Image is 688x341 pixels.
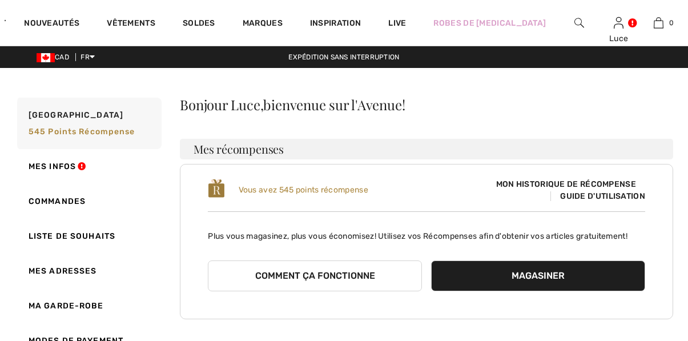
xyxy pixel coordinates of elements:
a: Vêtements [107,18,155,30]
img: Mon panier [654,16,663,30]
span: FR [81,53,95,61]
div: Bonjour Luce, [180,98,673,111]
a: Ma garde-robe [15,288,162,323]
a: Mes infos [15,149,162,184]
button: Magasiner [431,260,645,291]
span: Mon historique de récompense [487,178,645,190]
span: Inspiration [310,18,361,30]
a: Liste de souhaits [15,219,162,254]
span: Vous avez 545 points récompense [239,185,368,195]
img: recherche [574,16,584,30]
img: Canadian Dollar [37,53,55,62]
button: Comment ça fonctionne [208,260,422,291]
a: Mes adresses [15,254,162,288]
a: Soldes [183,18,215,30]
span: bienvenue sur l'Avenue! [263,95,405,114]
a: Se connecter [614,17,623,28]
img: 1ère Avenue [5,9,6,32]
p: Plus vous magasinez, plus vous économisez! Utilisez vos Récompenses afin d'obtenir vos articles g... [208,221,645,242]
a: Live [388,17,406,29]
span: [GEOGRAPHIC_DATA] [29,109,123,121]
a: 0 [639,16,678,30]
a: Robes de [MEDICAL_DATA] [433,17,546,29]
a: Marques [243,18,283,30]
span: 0 [669,18,674,28]
img: loyalty_logo_r.svg [208,178,225,199]
span: 545 Points récompense [29,127,135,137]
a: Commandes [15,184,162,219]
span: Guide d'utilisation [550,191,645,201]
div: Luce [600,33,638,45]
span: CAD [37,53,74,61]
img: Mes infos [614,16,623,30]
a: Nouveautés [24,18,79,30]
h3: Mes récompenses [180,139,673,159]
